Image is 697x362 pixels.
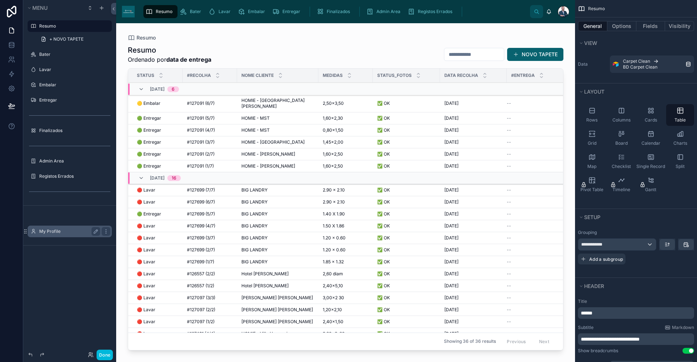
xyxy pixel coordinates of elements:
span: Cards [645,117,657,123]
span: Add a subgroup [589,256,623,262]
span: Status_Fotos [377,73,412,78]
span: [DATE] [150,175,164,181]
span: Timeline [612,187,630,193]
span: Gantt [645,187,656,193]
button: Menu [26,3,83,13]
span: Menu [32,5,48,11]
label: Grouping [578,230,597,235]
button: Split [666,151,694,172]
span: Finalizados [327,9,350,15]
span: Markdown [672,325,694,330]
div: Show breadcrumbs [578,348,618,354]
span: Board [615,140,628,146]
span: Table [674,117,686,123]
label: Lavar [39,67,107,73]
span: Data Recolha [444,73,478,78]
span: Setup [584,214,600,220]
span: Admin Area [376,9,400,15]
span: Lavar [219,9,231,15]
div: 16 [172,175,176,181]
button: Grid [578,127,606,149]
a: Lavar [206,5,236,18]
label: Title [578,299,694,304]
label: Finalizados [39,128,107,133]
span: Calendar [641,140,660,146]
div: 6 [172,86,175,92]
a: Resumo [143,5,178,18]
button: Pivot Table [578,174,606,196]
label: Data [578,61,607,67]
span: Bater [190,9,201,15]
span: #Recolha [187,73,211,78]
span: Layout [584,89,604,95]
label: Embalar [39,82,107,88]
button: Gantt [637,174,665,196]
span: BD Carpet Clean [623,64,657,70]
a: Registos Errados [405,5,457,18]
span: Entregar [282,9,300,15]
span: Carpet Clean [623,58,650,64]
button: Map [578,151,606,172]
button: Options [607,21,636,31]
button: Timeline [607,174,635,196]
button: Checklist [607,151,635,172]
label: Admin Area [39,158,107,164]
a: Markdown [665,325,694,330]
span: Map [587,164,596,169]
span: Resumo [588,6,605,12]
div: scrollable content [578,307,694,319]
span: Rows [586,117,598,123]
label: Registos Errados [39,173,107,179]
span: Charts [673,140,687,146]
button: Charts [666,127,694,149]
button: Columns [607,104,635,126]
button: General [578,21,607,31]
span: Resumo [156,9,172,15]
button: Add a subgroup [578,254,625,264]
button: Single Record [637,151,665,172]
span: + NOVO TAPETE [49,36,83,42]
span: Nome Cliente [241,73,274,78]
button: Layout [578,87,690,97]
button: View [578,38,690,48]
button: Fields [636,21,665,31]
a: Bater [178,5,206,18]
a: + NOVO TAPETE [36,33,112,45]
a: Finalizados [314,5,355,18]
span: Single Record [636,164,665,169]
div: scrollable content [578,333,694,345]
span: View [584,40,597,46]
label: My Profile [39,229,97,234]
span: Header [584,283,604,289]
button: Board [607,127,635,149]
img: App logo [122,6,135,17]
span: Checklist [612,164,631,169]
span: Medidas [323,73,343,78]
span: #Entrega [511,73,535,78]
button: Calendar [637,127,665,149]
span: Columns [612,117,631,123]
button: Table [666,104,694,126]
label: Subtitle [578,325,594,330]
button: Cards [637,104,665,126]
button: Setup [578,212,690,222]
a: Embalar [236,5,270,18]
button: Visibility [665,21,694,31]
span: Grid [588,140,596,146]
span: Registos Errados [418,9,452,15]
label: Entregar [39,97,107,103]
span: Pivot Table [580,187,603,193]
span: Status [137,73,154,78]
a: Entregar [270,5,305,18]
span: Split [676,164,685,169]
span: Showing 36 of 36 results [444,339,496,345]
label: Resumo [39,23,107,29]
label: Bater [39,52,107,57]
